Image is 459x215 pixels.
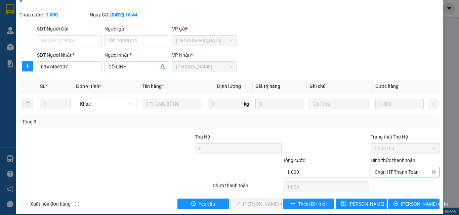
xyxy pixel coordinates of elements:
[2,27,20,36] span: HIẾU
[217,84,241,89] span: Định lượng
[172,52,191,58] span: VP Nhận
[393,201,398,207] span: printer
[375,167,435,177] span: Chọn HT Thanh Toán
[51,48,88,67] span: CHƯA CƯỚC:
[76,84,101,89] span: Đơn vị tính
[37,25,102,33] div: SĐT Người Gửi
[283,158,305,163] span: Tổng cước
[243,99,250,109] span: kg
[19,11,88,18] div: Chưa cước :
[309,99,370,109] input: Ghi Chú
[40,84,45,89] span: SL
[255,84,280,89] span: Giá trị hàng
[142,84,164,89] span: Tên hàng
[80,99,132,109] span: Khác
[401,200,448,208] span: [PERSON_NAME] và In
[2,37,49,47] span: 0914650520
[22,61,33,71] button: plus
[2,3,97,26] strong: NHẬN:
[176,62,233,72] span: Phan Rang
[371,158,415,163] label: Hình thức thanh toán
[105,51,169,59] div: Người nhận
[429,99,437,109] button: plus
[37,51,102,59] div: SĐT Người Nhận
[283,199,334,209] button: plusThêm ĐH mới
[375,84,399,89] span: Cước hàng
[255,99,304,109] input: 0
[375,99,424,109] input: 0
[307,80,373,93] th: Ghi chú
[75,202,79,206] span: info-circle
[160,64,165,69] span: user-add
[90,11,159,18] div: Ngày GD:
[191,201,196,207] span: exclamation-circle
[142,99,202,109] input: VD: Bàn, Ghế
[28,200,73,208] span: Xuất hóa đơn hàng
[22,118,178,125] div: Tổng: 3
[375,144,435,154] span: Chưa thu
[298,200,327,208] span: Thêm ĐH mới
[195,134,210,140] span: Thu Hộ
[388,199,440,209] button: printer[PERSON_NAME] và In
[230,199,282,209] button: check[PERSON_NAME] và Giao hàng
[348,200,402,208] span: [PERSON_NAME] thay đổi
[341,201,346,207] span: save
[2,14,97,26] span: [GEOGRAPHIC_DATA]
[199,200,215,208] span: Yêu cầu
[110,12,137,17] b: [DATE] 16:44
[291,201,295,207] span: plus
[22,99,33,109] button: delete
[177,199,229,209] button: exclamation-circleYêu cầu
[105,25,169,33] div: Người gửi
[212,182,282,194] div: Chưa thanh toán
[432,170,436,174] span: close-circle
[46,12,58,17] b: 1.000
[371,133,440,141] div: Trạng thái Thu Hộ
[2,48,48,67] span: CƯỚC RỒI:
[23,63,33,69] span: plus
[172,25,237,33] div: VP gửi
[336,199,387,209] button: save[PERSON_NAME] thay đổi
[176,36,233,46] span: Sài Gòn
